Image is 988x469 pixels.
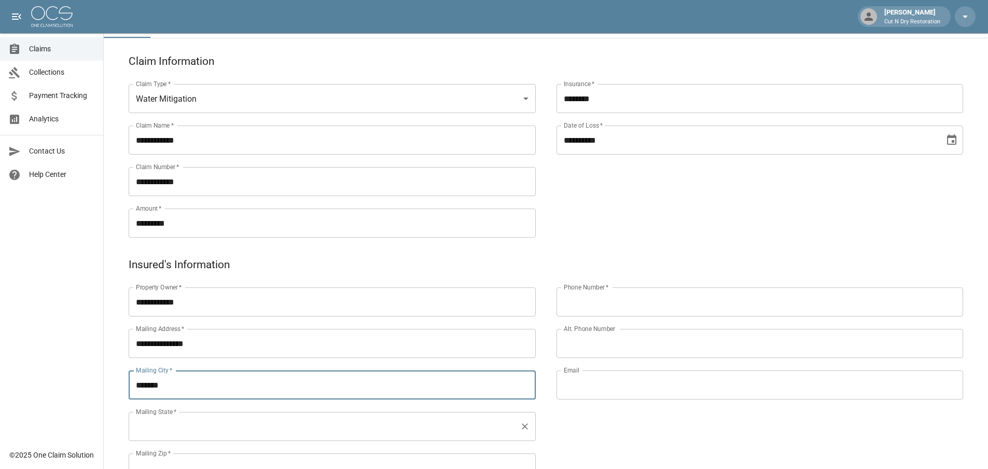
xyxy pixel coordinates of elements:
span: Collections [29,67,95,78]
p: Cut N Dry Restoration [884,18,940,26]
span: Payment Tracking [29,90,95,101]
span: Contact Us [29,146,95,157]
div: © 2025 One Claim Solution [9,450,94,460]
div: Water Mitigation [129,84,536,113]
label: Property Owner [136,283,182,292]
label: Amount [136,204,162,213]
button: Clear [518,419,532,434]
label: Insurance [564,79,594,88]
label: Email [564,366,579,375]
label: Claim Name [136,121,174,130]
label: Mailing State [136,407,176,416]
div: [PERSON_NAME] [880,7,944,26]
img: ocs-logo-white-transparent.png [31,6,73,27]
button: Choose date, selected date is Aug 22, 2025 [941,130,962,150]
label: Alt. Phone Number [564,324,615,333]
button: open drawer [6,6,27,27]
label: Claim Type [136,79,171,88]
label: Mailing Zip [136,449,171,458]
label: Date of Loss [564,121,603,130]
span: Analytics [29,114,95,125]
label: Mailing City [136,366,173,375]
span: Help Center [29,169,95,180]
label: Claim Number [136,162,179,171]
label: Phone Number [564,283,608,292]
span: Claims [29,44,95,54]
label: Mailing Address [136,324,184,333]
